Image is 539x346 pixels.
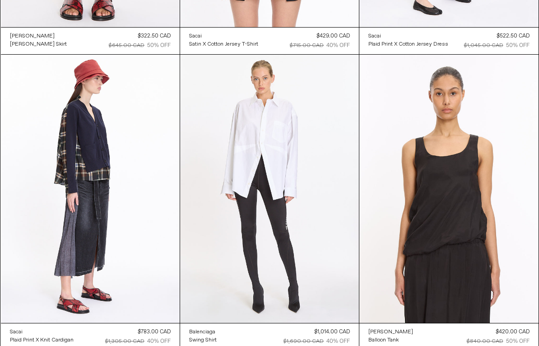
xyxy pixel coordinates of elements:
[10,336,74,344] a: Plaid Print x Knit Cardigan
[189,33,202,40] div: Sacai
[105,337,144,346] div: $1,305.00 CAD
[189,32,258,40] a: Sacai
[1,55,180,323] img: Sacai Plaid Print x Knit Cardigan
[467,337,503,346] div: $840.00 CAD
[147,337,171,346] div: 40% OFF
[368,32,448,40] a: Sacai
[109,42,144,50] div: $645.00 CAD
[368,336,413,344] a: Balloon Tank
[189,328,217,336] a: Balenciaga
[368,33,381,40] div: Sacai
[359,55,538,323] img: Lauren Manoogian Balloon Tank
[283,337,324,346] div: $1,690.00 CAD
[368,40,448,48] a: Plaid Print x Cotton Jersey Dress
[10,40,67,48] a: [PERSON_NAME] Skirt
[10,33,55,40] div: [PERSON_NAME]
[147,42,171,50] div: 50% OFF
[314,328,350,336] div: $1,014.00 CAD
[496,328,530,336] div: $420.00 CAD
[10,328,74,336] a: Sacai
[368,328,413,336] a: [PERSON_NAME]
[10,32,67,40] a: [PERSON_NAME]
[506,42,530,50] div: 50% OFF
[189,336,217,344] a: Swing Shirt
[290,42,324,50] div: $715.00 CAD
[138,328,171,336] div: $783.00 CAD
[506,337,530,346] div: 50% OFF
[138,32,171,40] div: $322.50 CAD
[368,41,448,48] div: Plaid Print x Cotton Jersey Dress
[464,42,503,50] div: $1,045.00 CAD
[368,337,399,344] div: Balloon Tank
[497,32,530,40] div: $522.50 CAD
[326,337,350,346] div: 40% OFF
[189,40,258,48] a: Satin x Cotton Jersey T-Shirt
[180,55,359,323] img: Balenciaga Swing Shirt
[189,41,258,48] div: Satin x Cotton Jersey T-Shirt
[316,32,350,40] div: $429.00 CAD
[189,328,215,336] div: Balenciaga
[189,337,217,344] div: Swing Shirt
[10,328,23,336] div: Sacai
[10,41,67,48] div: [PERSON_NAME] Skirt
[326,42,350,50] div: 40% OFF
[10,337,74,344] div: Plaid Print x Knit Cardigan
